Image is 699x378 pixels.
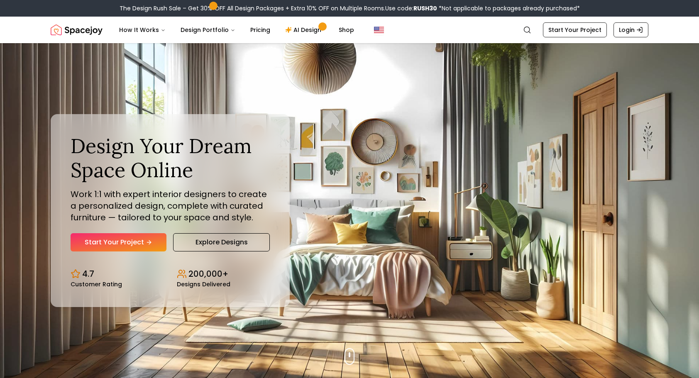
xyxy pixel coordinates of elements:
img: Spacejoy Logo [51,22,103,38]
a: Explore Designs [173,233,270,251]
small: Customer Rating [71,281,122,287]
p: 4.7 [82,268,94,280]
small: Designs Delivered [177,281,230,287]
a: Spacejoy [51,22,103,38]
img: United States [374,25,384,35]
span: Use code: [385,4,437,12]
button: How It Works [112,22,172,38]
a: Start Your Project [71,233,166,251]
h1: Design Your Dream Space Online [71,134,270,182]
b: RUSH30 [413,4,437,12]
nav: Main [112,22,361,38]
a: Start Your Project [543,22,607,37]
button: Design Portfolio [174,22,242,38]
a: Pricing [244,22,277,38]
a: Shop [332,22,361,38]
div: The Design Rush Sale – Get 30% OFF All Design Packages + Extra 10% OFF on Multiple Rooms. [120,4,580,12]
span: *Not applicable to packages already purchased* [437,4,580,12]
p: Work 1:1 with expert interior designers to create a personalized design, complete with curated fu... [71,188,270,223]
a: Login [613,22,648,37]
p: 200,000+ [188,268,228,280]
div: Design stats [71,261,270,287]
nav: Global [51,17,648,43]
a: AI Design [279,22,330,38]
